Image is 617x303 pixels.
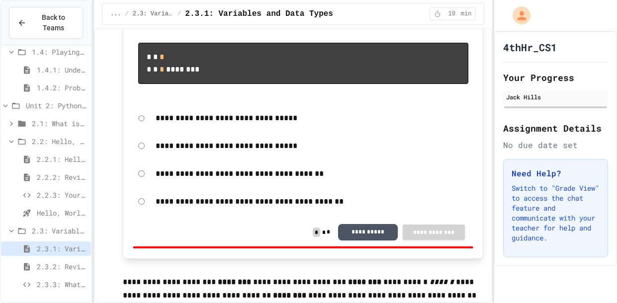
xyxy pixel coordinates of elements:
[506,92,605,101] div: Jack Hills
[37,208,87,218] span: Hello, World! - Quiz
[37,261,87,272] span: 2.3.2: Review - Variables and Data Types
[110,10,121,18] span: ...
[185,8,333,20] span: 2.3.1: Variables and Data Types
[503,139,608,151] div: No due date set
[461,10,472,18] span: min
[32,12,75,33] span: Back to Teams
[37,65,87,75] span: 1.4.1: Understanding Games with Flowcharts
[177,10,181,18] span: /
[32,136,87,147] span: 2.2: Hello, World!
[502,4,533,27] div: My Account
[32,226,87,236] span: 2.3: Variables and Data Types
[37,82,87,93] span: 1.4.2: Problem Solving Reflection
[512,183,600,243] p: Switch to "Grade View" to access the chat feature and communicate with your teacher for help and ...
[32,47,87,57] span: 1.4: Playing Games
[37,279,87,290] span: 2.3.3: What's the Type?
[503,71,608,84] h2: Your Progress
[37,154,87,164] span: 2.2.1: Hello, World!
[503,40,557,54] h1: 4thHr_CS1
[37,172,87,182] span: 2.2.2: Review - Hello, World!
[37,190,87,200] span: 2.2.3: Your Name and Favorite Movie
[32,118,87,129] span: 2.1: What is Code?
[37,243,87,254] span: 2.3.1: Variables and Data Types
[512,167,600,179] h3: Need Help?
[125,10,129,18] span: /
[444,10,460,18] span: 10
[503,121,608,135] h2: Assignment Details
[26,100,87,111] span: Unit 2: Python Fundamentals
[133,10,174,18] span: 2.3: Variables and Data Types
